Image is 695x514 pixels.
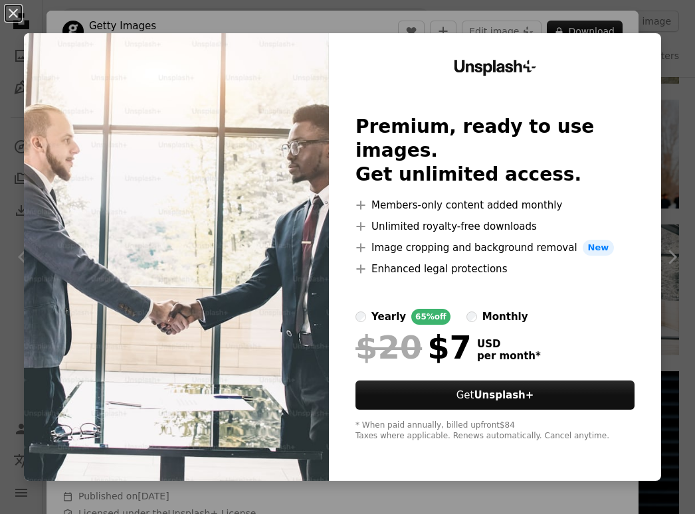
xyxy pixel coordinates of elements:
[477,350,541,362] span: per month *
[474,389,534,401] strong: Unsplash+
[355,311,366,322] input: yearly65%off
[355,330,422,365] span: $20
[482,309,528,325] div: monthly
[355,197,635,213] li: Members-only content added monthly
[583,240,615,256] span: New
[355,261,635,277] li: Enhanced legal protections
[355,330,472,365] div: $7
[371,309,406,325] div: yearly
[466,311,477,322] input: monthly
[411,309,450,325] div: 65% off
[355,218,635,234] li: Unlimited royalty-free downloads
[355,240,635,256] li: Image cropping and background removal
[355,420,635,442] div: * When paid annually, billed upfront $84 Taxes where applicable. Renews automatically. Cancel any...
[355,115,635,187] h2: Premium, ready to use images. Get unlimited access.
[477,338,541,350] span: USD
[355,381,635,410] button: GetUnsplash+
